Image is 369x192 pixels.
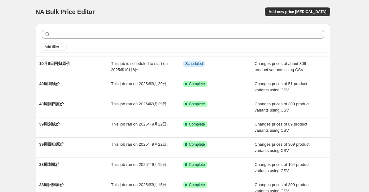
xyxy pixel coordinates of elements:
button: Add filter [42,43,67,51]
span: Complete [189,182,205,187]
span: 40周划线价 [39,81,60,86]
span: 10月6日回归原价 [39,61,70,66]
span: Changes prices of 89 product variants using CSV [255,122,307,133]
span: NA Bulk Price Editor [36,8,95,15]
span: Changes prices of about 309 product variants using CSV [255,61,306,72]
span: This job ran on 2025年9月15日. [111,182,168,187]
span: This job is scheduled to start on 2025年10月6日. [111,61,168,72]
span: Complete [189,162,205,167]
span: 38周划线价 [39,162,60,167]
span: Scheduled [185,61,203,66]
span: This job ran on 2025年9月22日. [111,142,168,147]
span: Complete [189,122,205,127]
span: Complete [189,142,205,147]
span: This job ran on 2025年9月15日. [111,162,168,167]
span: 39周划线价 [39,122,60,126]
span: Complete [189,81,205,86]
span: Add new price [MEDICAL_DATA] [269,9,326,14]
span: Changes prices of 309 product variants using CSV [255,102,309,112]
span: Changes prices of 104 product variants using CSV [255,162,309,173]
span: Changes prices of 309 product variants using CSV [255,142,309,153]
span: 38周回归原价 [39,182,64,187]
span: Complete [189,102,205,107]
span: 39周回归原价 [39,142,64,147]
span: 40周回归原价 [39,102,64,106]
span: Add filter [45,44,59,49]
span: This job ran on 2025年9月29日. [111,81,168,86]
button: Add new price [MEDICAL_DATA] [265,7,330,16]
span: This job ran on 2025年9月22日. [111,122,168,126]
span: Changes prices of 51 product variants using CSV [255,81,307,92]
span: This job ran on 2025年9月29日. [111,102,168,106]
